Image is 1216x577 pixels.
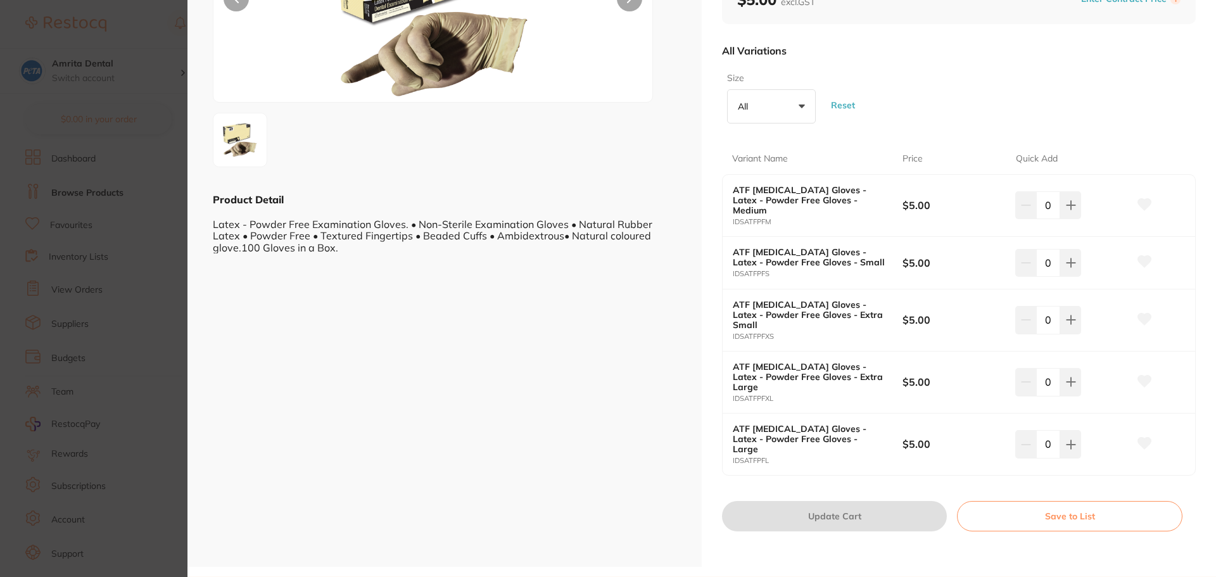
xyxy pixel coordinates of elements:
small: IDSATFPFM [733,218,902,226]
button: Save to List [957,501,1182,531]
b: $5.00 [902,256,1004,270]
button: Update Cart [722,501,947,531]
b: ATF [MEDICAL_DATA] Gloves - Latex - Powder Free Gloves - Extra Small [733,300,885,330]
div: Latex - Powder Free Examination Gloves. • Non-Sterile Examination Gloves • Natural Rubber Latex •... [213,206,676,253]
img: MyZ3aWR0aD0xOTIw [217,117,263,163]
b: ATF [MEDICAL_DATA] Gloves - Latex - Powder Free Gloves - Small [733,247,885,267]
b: $5.00 [902,198,1004,212]
p: Price [902,153,923,165]
small: IDSATFPFXL [733,395,902,403]
b: $5.00 [902,313,1004,327]
p: Quick Add [1016,153,1058,165]
p: All Variations [722,44,787,57]
label: Size [727,72,812,85]
b: ATF [MEDICAL_DATA] Gloves - Latex - Powder Free Gloves - Extra Large [733,362,885,392]
b: ATF [MEDICAL_DATA] Gloves - Latex - Powder Free Gloves - Medium [733,185,885,215]
b: $5.00 [902,437,1004,451]
p: Variant Name [732,153,788,165]
p: All [738,101,753,112]
b: ATF [MEDICAL_DATA] Gloves - Latex - Powder Free Gloves - Large [733,424,885,454]
button: Reset [827,82,859,129]
small: IDSATFPFXS [733,333,902,341]
button: All [727,89,816,124]
small: IDSATFPFL [733,457,902,465]
b: Product Detail [213,193,284,206]
b: $5.00 [902,375,1004,389]
small: IDSATFPFS [733,270,902,278]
